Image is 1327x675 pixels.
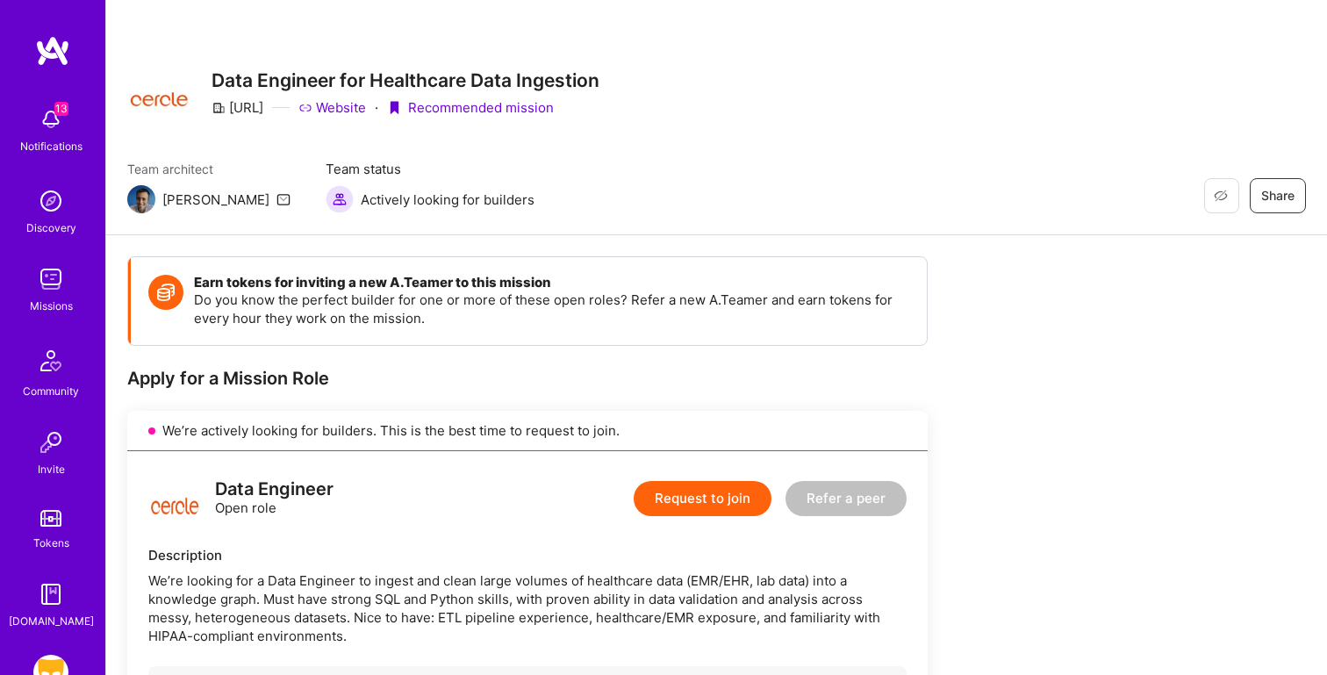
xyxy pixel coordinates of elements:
div: Missions [30,297,73,315]
img: teamwork [33,262,68,297]
i: icon Mail [276,192,291,206]
div: Description [148,546,907,564]
div: We’re looking for a Data Engineer to ingest and clean large volumes of healthcare data (EMR/EHR, ... [148,571,907,645]
div: Discovery [26,219,76,237]
img: Invite [33,425,68,460]
a: Website [298,98,366,117]
h4: Earn tokens for inviting a new A.Teamer to this mission [194,275,909,291]
i: icon EyeClosed [1214,189,1228,203]
img: Token icon [148,275,183,310]
img: guide book [33,577,68,612]
img: discovery [33,183,68,219]
span: Team architect [127,160,291,178]
div: [URL] [212,98,263,117]
i: icon PurpleRibbon [387,101,401,115]
span: Actively looking for builders [361,190,534,209]
img: logo [35,35,70,67]
h3: Data Engineer for Healthcare Data Ingestion [212,69,599,91]
img: tokens [40,510,61,527]
span: Team status [326,160,534,178]
div: · [375,98,378,117]
button: Request to join [634,481,771,516]
div: Invite [38,460,65,478]
div: [DOMAIN_NAME] [9,612,94,630]
div: Open role [215,480,334,517]
button: Share [1250,178,1306,213]
button: Refer a peer [785,481,907,516]
div: Notifications [20,137,82,155]
img: Team Architect [127,185,155,213]
img: bell [33,102,68,137]
div: Tokens [33,534,69,552]
span: Share [1261,187,1295,205]
img: Actively looking for builders [326,185,354,213]
img: Company Logo [127,71,190,114]
img: logo [148,472,201,525]
i: icon CompanyGray [212,101,226,115]
div: We’re actively looking for builders. This is the best time to request to join. [127,411,928,451]
span: 13 [54,102,68,116]
div: Recommended mission [387,98,554,117]
div: Apply for a Mission Role [127,367,928,390]
div: [PERSON_NAME] [162,190,269,209]
img: Community [30,340,72,382]
div: Data Engineer [215,480,334,499]
p: Do you know the perfect builder for one or more of these open roles? Refer a new A.Teamer and ear... [194,291,909,327]
div: Community [23,382,79,400]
